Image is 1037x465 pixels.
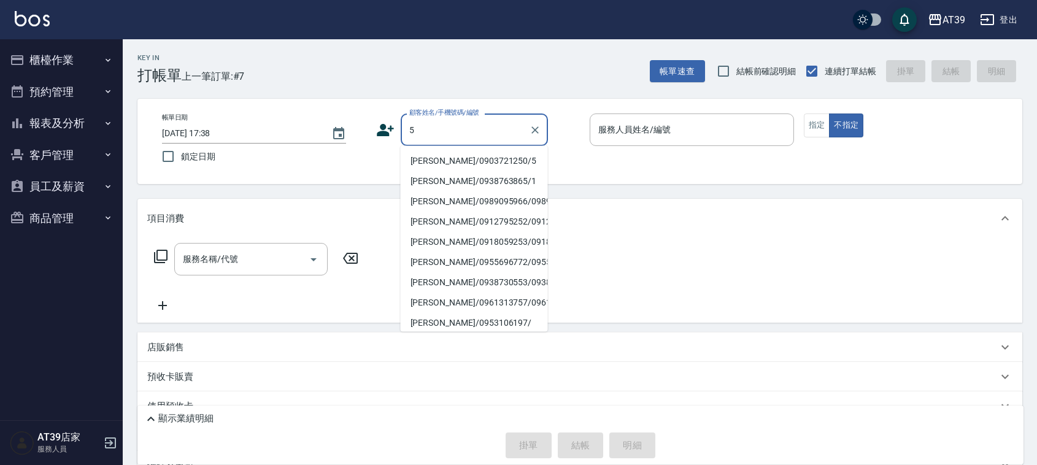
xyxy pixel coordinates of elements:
button: 員工及薪資 [5,171,118,202]
p: 預收卡販賣 [147,371,193,383]
button: 報表及分析 [5,107,118,139]
label: 顧客姓名/手機號碼/編號 [409,108,479,117]
p: 服務人員 [37,444,100,455]
li: [PERSON_NAME]/0938730553/0938730553 [401,272,548,293]
p: 顯示業績明細 [158,412,214,425]
p: 項目消費 [147,212,184,225]
li: [PERSON_NAME]/0953106197/ [401,313,548,333]
li: [PERSON_NAME]/0938763865/1 [401,171,548,191]
p: 店販銷售 [147,341,184,354]
h3: 打帳單 [137,67,182,84]
input: YYYY/MM/DD hh:mm [162,123,319,144]
button: Choose date, selected date is 2025-08-19 [324,119,353,148]
div: 店販銷售 [137,332,1022,362]
button: 登出 [975,9,1022,31]
button: save [892,7,917,32]
li: [PERSON_NAME]/0903721250/5 [401,151,548,171]
li: [PERSON_NAME]/0989095966/0989095966 [401,191,548,212]
span: 結帳前確認明細 [736,65,796,78]
span: 連續打單結帳 [825,65,876,78]
img: Logo [15,11,50,26]
div: 使用預收卡 [137,391,1022,421]
li: [PERSON_NAME]/0961313757/0961313757 [401,293,548,313]
button: 帳單速查 [650,60,705,83]
div: 預收卡販賣 [137,362,1022,391]
img: Person [10,431,34,455]
button: 指定 [804,113,830,137]
div: AT39 [943,12,965,28]
button: 商品管理 [5,202,118,234]
h5: AT39店家 [37,431,100,444]
button: AT39 [923,7,970,33]
li: [PERSON_NAME]/0918059253/0918059253 [401,232,548,252]
li: [PERSON_NAME]/0912795252/0912795252 [401,212,548,232]
button: 客戶管理 [5,139,118,171]
p: 使用預收卡 [147,400,193,413]
span: 上一筆訂單:#7 [182,69,245,84]
li: [PERSON_NAME]/0955696772/0955696772 [401,252,548,272]
button: 櫃檯作業 [5,44,118,76]
h2: Key In [137,54,182,62]
span: 鎖定日期 [181,150,215,163]
button: Open [304,250,323,269]
button: Clear [526,121,544,139]
button: 不指定 [829,113,863,137]
div: 項目消費 [137,199,1022,238]
button: 預約管理 [5,76,118,108]
label: 帳單日期 [162,113,188,122]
